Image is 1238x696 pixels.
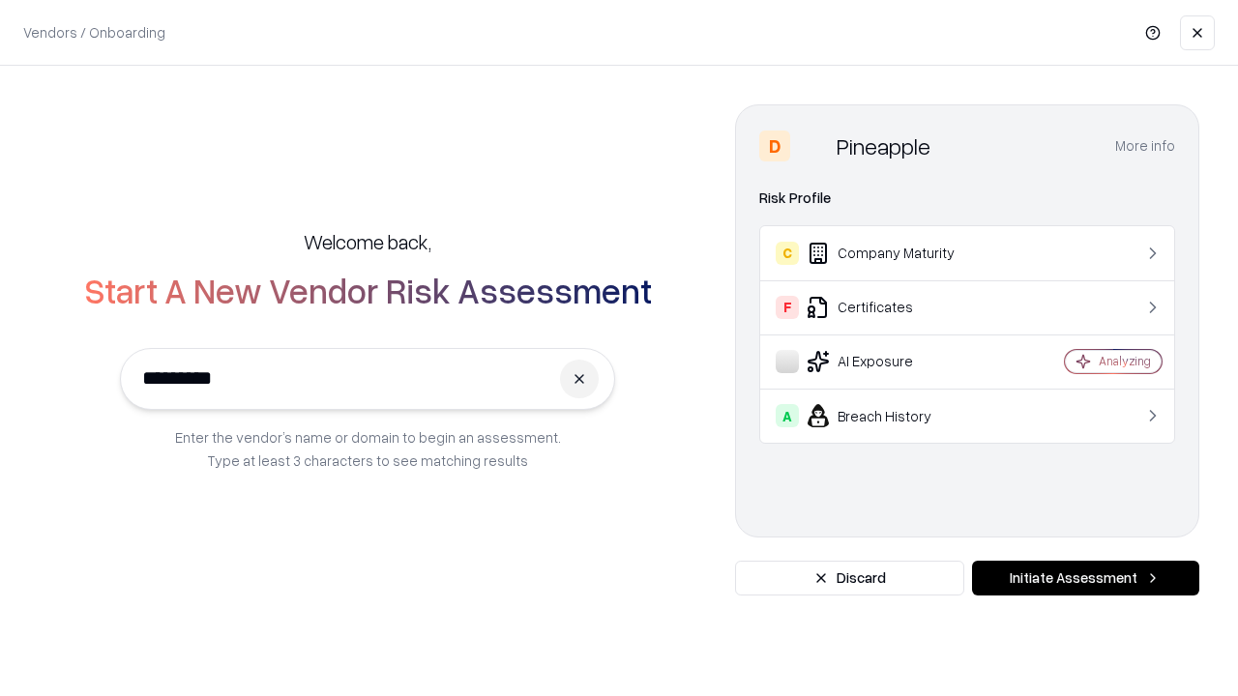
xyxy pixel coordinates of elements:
[776,350,1007,373] div: AI Exposure
[1099,353,1151,369] div: Analyzing
[776,242,799,265] div: C
[776,242,1007,265] div: Company Maturity
[84,271,652,309] h2: Start A New Vendor Risk Assessment
[776,404,799,427] div: A
[23,22,165,43] p: Vendors / Onboarding
[776,404,1007,427] div: Breach History
[304,228,431,255] h5: Welcome back,
[175,425,561,472] p: Enter the vendor’s name or domain to begin an assessment. Type at least 3 characters to see match...
[776,296,1007,319] div: Certificates
[735,561,964,595] button: Discard
[759,130,790,161] div: D
[776,296,799,319] div: F
[837,130,930,161] div: Pineapple
[972,561,1199,595] button: Initiate Assessment
[759,187,1175,210] div: Risk Profile
[798,130,829,161] img: Pineapple
[1115,129,1175,163] button: More info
